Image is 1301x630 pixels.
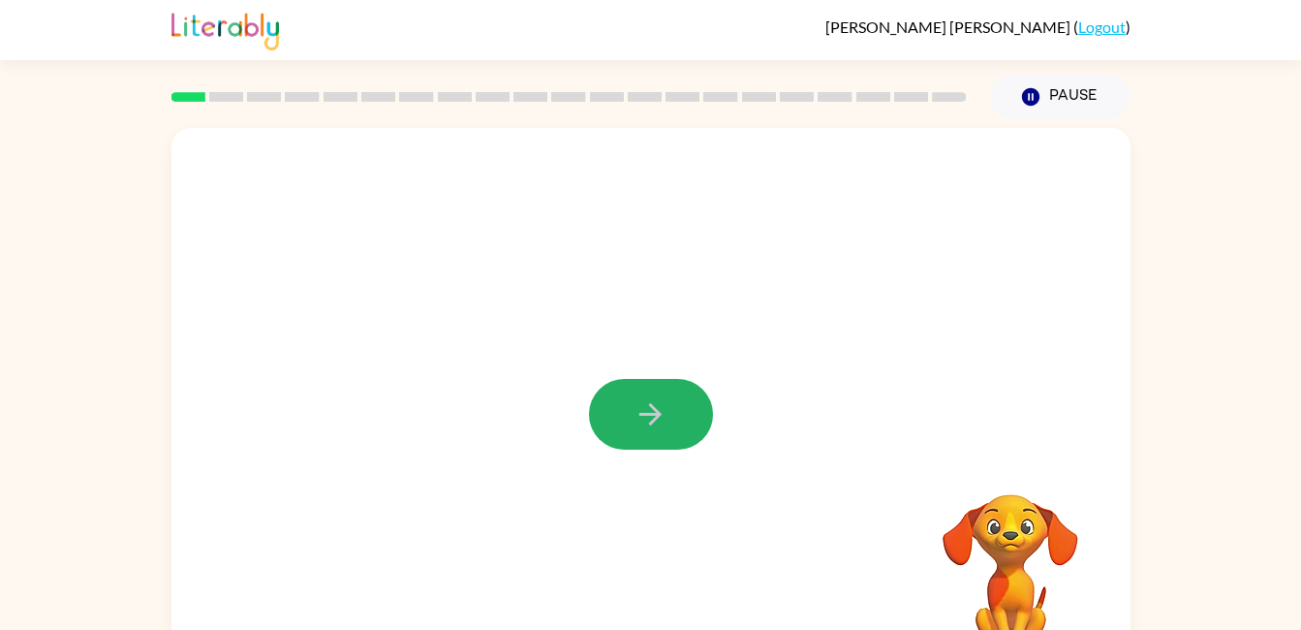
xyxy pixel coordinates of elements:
span: [PERSON_NAME] [PERSON_NAME] [825,17,1073,36]
button: Pause [990,75,1131,119]
a: Logout [1078,17,1126,36]
div: ( ) [825,17,1131,36]
img: Literably [171,8,279,50]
